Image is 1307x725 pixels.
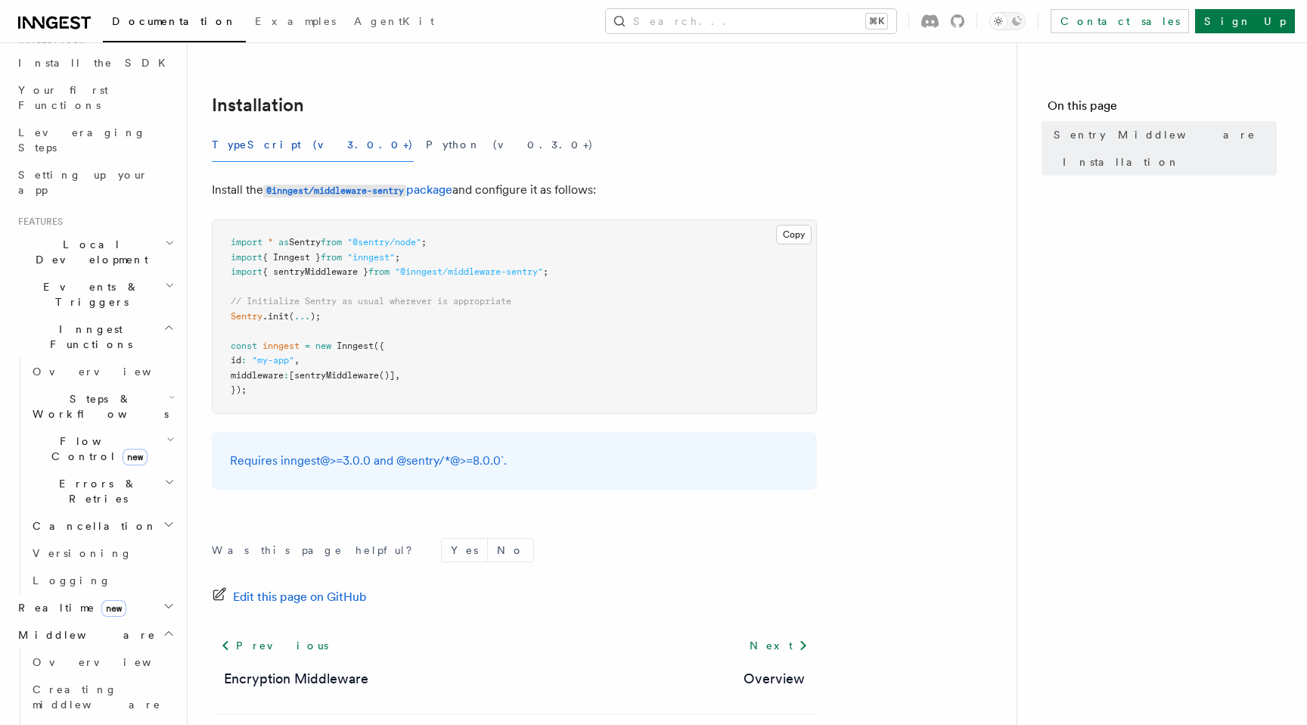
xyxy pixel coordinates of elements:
span: Leveraging Steps [18,126,146,154]
span: "@sentry/node" [347,237,421,247]
span: Edit this page on GitHub [233,587,367,608]
span: Sentry Middleware [1054,127,1256,142]
span: sentryMiddleware [294,370,379,381]
span: ); [310,311,321,322]
button: Steps & Workflows [26,385,178,428]
a: Contact sales [1051,9,1189,33]
a: Versioning [26,540,178,567]
span: Creating middleware [33,683,161,711]
span: from [321,252,342,263]
a: Previous [212,632,337,659]
span: Events & Triggers [12,279,165,310]
span: ({ [374,341,384,351]
span: from [321,237,342,247]
span: Steps & Workflows [26,391,169,422]
span: AgentKit [354,15,434,27]
span: inngest [262,341,300,351]
button: Search...⌘K [606,9,896,33]
a: Leveraging Steps [12,119,178,161]
a: Next [740,632,817,659]
span: Sentry [289,237,321,247]
a: Sentry Middleware [1048,121,1277,148]
button: Realtimenew [12,594,178,621]
a: Sign Up [1195,9,1295,33]
a: AgentKit [345,5,443,41]
button: Yes [442,539,487,562]
span: Features [12,216,63,228]
span: new [315,341,331,351]
a: Overview [744,668,805,689]
a: Overview [26,649,178,676]
button: Errors & Retries [26,470,178,512]
span: new [123,449,147,465]
div: Inngest Functions [12,358,178,594]
span: , [395,370,400,381]
span: ; [543,266,548,277]
button: Python (v0.3.0+) [426,128,594,162]
span: = [305,341,310,351]
span: Setting up your app [18,169,148,196]
button: No [488,539,533,562]
span: import [231,266,262,277]
span: id [231,355,241,366]
span: }); [231,384,247,395]
p: Install the and configure it as follows: [212,179,817,201]
a: Your first Functions [12,76,178,119]
span: .init [262,311,289,322]
span: Overview [33,366,188,378]
a: Examples [246,5,345,41]
span: Overview [33,656,188,668]
span: import [231,252,262,263]
span: const [231,341,257,351]
span: Cancellation [26,518,157,534]
span: Installation [1063,154,1180,170]
button: Inngest Functions [12,316,178,358]
button: TypeScript (v3.0.0+) [212,128,414,162]
span: ... [294,311,310,322]
span: middleware [231,370,284,381]
span: Sentry [231,311,262,322]
a: Installation [1057,148,1277,176]
span: new [101,600,126,617]
span: as [278,237,289,247]
span: "@inngest/middleware-sentry" [395,266,543,277]
span: Install the SDK [18,57,175,69]
span: : [241,355,247,366]
span: ; [421,237,427,247]
span: ; [395,252,400,263]
span: { sentryMiddleware } [262,266,368,277]
span: [ [289,370,294,381]
span: Flow Control [26,434,166,464]
button: Middleware [12,621,178,649]
button: Toggle dark mode [989,12,1026,30]
button: Local Development [12,231,178,273]
span: from [368,266,390,277]
a: Installation [212,95,304,116]
h4: On this page [1048,97,1277,121]
span: , [294,355,300,366]
p: Requires inngest@>=3.0.0 and @sentry/*@>=8.0.0`. [230,450,799,471]
span: : [284,370,289,381]
span: Your first Functions [18,84,108,111]
span: import [231,237,262,247]
p: Was this page helpful? [212,543,423,558]
a: Encryption Middleware [224,668,368,689]
span: Middleware [12,627,156,643]
button: Flow Controlnew [26,428,178,470]
span: Inngest [337,341,374,351]
button: Events & Triggers [12,273,178,316]
a: @inngest/middleware-sentrypackage [263,182,452,197]
span: "my-app" [252,355,294,366]
a: Edit this page on GitHub [212,587,367,608]
span: Inngest Functions [12,322,163,352]
a: Logging [26,567,178,594]
a: Creating middleware [26,676,178,718]
span: Documentation [112,15,237,27]
a: Install the SDK [12,49,178,76]
span: Realtime [12,600,126,615]
span: ()] [379,370,395,381]
span: Local Development [12,237,165,267]
span: { Inngest } [262,252,321,263]
code: @inngest/middleware-sentry [263,185,406,198]
a: Setting up your app [12,161,178,204]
